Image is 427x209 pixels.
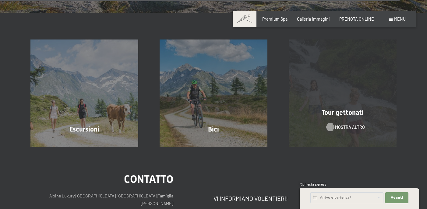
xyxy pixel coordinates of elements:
a: Vacanze in montagna: estate in Val Pusteria Tour gettonati mostra altro [278,39,407,147]
span: Contatto [124,173,173,185]
a: Premium Spa [262,16,288,22]
span: mostra altro [335,124,365,130]
span: Avanti [391,195,403,200]
span: Bici [208,125,219,133]
span: Vi informiamo volentieri! [213,195,288,202]
span: Richiesta express [300,182,326,186]
button: Avanti [385,192,408,203]
span: Tour gettonati [322,109,364,116]
span: Escursioni [69,125,99,133]
span: Menu [394,16,406,22]
a: PRENOTA ONLINE [339,16,374,22]
a: Vacanze in montagna: estate in Val Pusteria Escursioni [20,39,149,147]
a: Galleria immagini [297,16,330,22]
a: Vacanze in montagna: estate in Val Pusteria Bici [149,39,278,147]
